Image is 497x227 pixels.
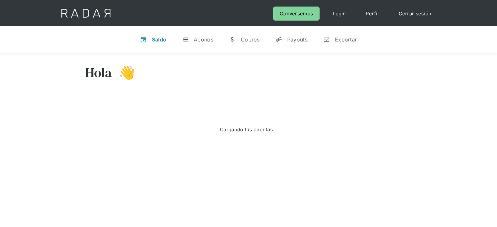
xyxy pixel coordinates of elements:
a: Cerrar sesión [392,7,438,21]
h3: Hola [85,64,112,81]
div: Abonos [194,36,213,43]
div: Cargando tus cuentas... [220,125,277,134]
div: Saldo [152,36,167,43]
a: Login [326,7,353,21]
div: w [229,36,236,43]
div: n [323,36,330,43]
div: y [275,36,282,43]
div: v [140,36,147,43]
a: Conversemos [273,7,320,21]
a: Perfil [359,7,386,21]
div: Cobros [241,36,260,43]
div: Exportar [335,36,357,43]
div: t [182,36,189,43]
div: Payouts [287,36,307,43]
h3: 👋 [112,64,135,81]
